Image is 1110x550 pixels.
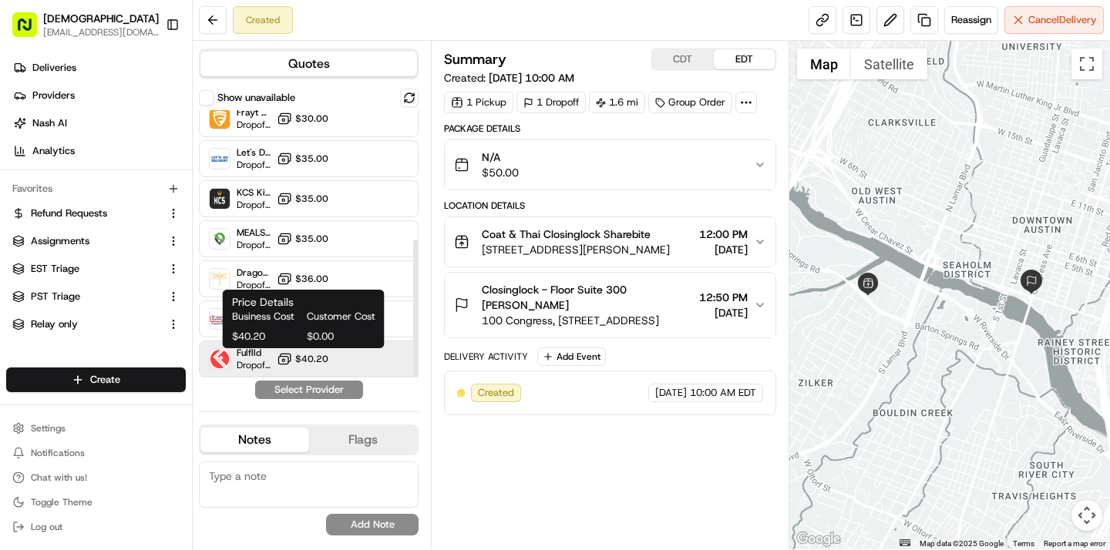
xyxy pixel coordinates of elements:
[489,71,574,85] span: [DATE] 10:00 AM
[12,234,161,248] a: Assignments
[699,305,748,320] span: [DATE]
[40,99,254,116] input: Clear
[12,317,161,331] a: Relay only
[31,317,78,331] span: Relay only
[128,239,133,251] span: •
[48,239,125,251] span: [PERSON_NAME]
[232,330,301,344] span: $40.20
[12,206,161,220] a: Refund Requests
[31,303,118,318] span: Knowledge Base
[32,147,60,175] img: 8571987876998_91fb9ceb93ad5c398215_72.jpg
[210,229,230,249] img: MEALS NOW
[307,310,375,324] span: Customer Cost
[31,447,85,459] span: Notifications
[217,91,295,105] label: Show unavailable
[210,109,230,129] img: Frayt - Sharebite
[210,269,230,289] img: Dragonfly (Catering Onfleet)
[31,471,87,484] span: Chat with us!
[444,70,574,86] span: Created:
[237,186,271,199] span: KCS King Courier
[444,350,528,363] div: Delivery Activity
[6,312,186,337] button: Relay only
[482,282,692,313] span: Closinglock - Floor Suite 300 [PERSON_NAME]
[482,149,519,165] span: N/A
[295,273,328,285] span: $36.00
[6,442,186,464] button: Notifications
[648,92,732,113] div: Group Order
[1071,49,1102,79] button: Toggle fullscreen view
[15,15,46,46] img: Nash
[12,262,161,276] a: EST Triage
[69,147,253,163] div: Start new chat
[237,347,271,359] span: Fulflld
[232,310,301,324] span: Business Cost
[6,6,160,43] button: [DEMOGRAPHIC_DATA][EMAIL_ADDRESS][DOMAIN_NAME]
[31,234,89,248] span: Assignments
[6,139,192,163] a: Analytics
[9,297,124,324] a: 📗Knowledge Base
[90,373,120,387] span: Create
[444,200,775,212] div: Location Details
[851,49,927,79] button: Show satellite imagery
[277,271,328,287] button: $36.00
[210,189,230,209] img: KCS King Courier
[309,428,418,452] button: Flags
[444,52,506,66] h3: Summary
[237,199,271,211] span: Dropoff ETA -
[900,539,910,546] button: Keyboard shortcuts
[699,290,748,305] span: 12:50 PM
[6,55,192,80] a: Deliveries
[15,62,281,86] p: Welcome 👋
[124,297,254,324] a: 💻API Documentation
[277,231,328,246] button: $35.00
[31,290,80,304] span: PST Triage
[793,529,844,549] a: Open this area in Google Maps (opens a new window)
[6,491,186,513] button: Toggle Theme
[210,349,230,369] img: Fulflld
[482,226,651,242] span: Coat & Thai Closinglock Sharebite
[295,193,328,205] span: $35.00
[32,61,76,75] span: Deliveries
[6,176,186,201] div: Favorites
[6,418,186,439] button: Settings
[200,52,417,76] button: Quotes
[478,386,514,400] span: Created
[262,152,281,170] button: Start new chat
[69,163,212,175] div: We're available if you need us!
[237,267,271,279] span: Dragonfly (Catering Onfleet)
[655,386,687,400] span: [DATE]
[6,201,186,226] button: Refund Requests
[32,89,75,102] span: Providers
[237,119,271,131] span: Dropoff ETA -
[237,106,271,119] span: Frayt - Sharebite
[239,197,281,216] button: See all
[31,496,92,508] span: Toggle Theme
[6,367,186,392] button: Create
[537,347,606,366] button: Add Event
[210,309,230,329] img: RedWagon
[6,284,186,309] button: PST Triage
[714,49,775,69] button: EDT
[109,340,187,352] a: Powered byPylon
[6,83,192,108] a: Providers
[6,229,186,253] button: Assignments
[31,422,66,434] span: Settings
[237,159,271,171] span: Dropoff ETA -
[210,149,230,169] img: Let's Do Delivery
[516,92,586,113] div: 1 Dropoff
[295,233,328,245] span: $35.00
[237,239,271,251] span: Dropoff ETA -
[31,206,107,220] span: Refund Requests
[237,146,271,159] span: Let's Do Delivery
[43,11,159,26] button: [DEMOGRAPHIC_DATA]
[482,165,519,180] span: $50.00
[12,290,161,304] a: PST Triage
[652,49,714,69] button: CDT
[43,26,159,39] button: [EMAIL_ADDRESS][DOMAIN_NAME]
[444,122,775,135] div: Package Details
[482,313,692,328] span: 100 Congress, [STREET_ADDRESS]
[1071,500,1102,531] button: Map camera controls
[951,13,991,27] span: Reassign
